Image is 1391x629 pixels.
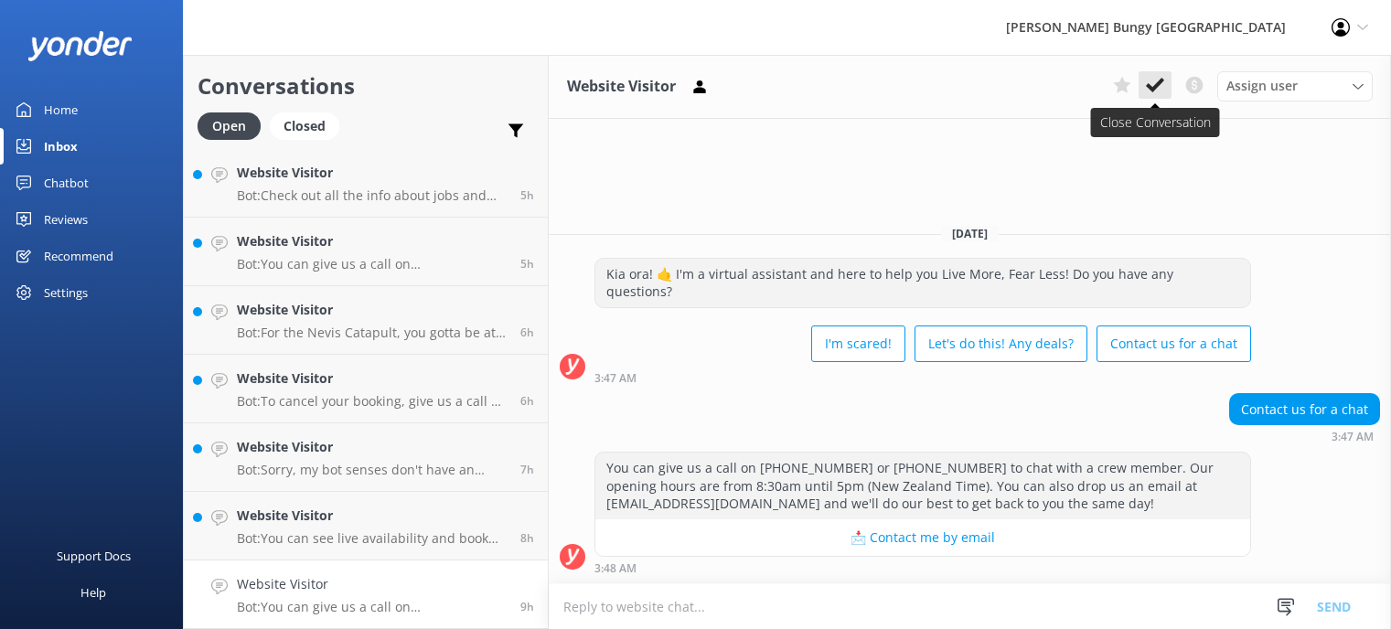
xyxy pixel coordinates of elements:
div: Kia ora! 🤙 I'm a virtual assistant and here to help you Live More, Fear Less! Do you have any que... [595,259,1250,307]
h4: Website Visitor [237,231,507,251]
img: yonder-white-logo.png [27,31,133,61]
span: Oct 14 2025 03:47am (UTC +13:00) Pacific/Auckland [520,599,534,614]
a: Website VisitorBot:For the Nevis Catapult, you gotta be at least [DEMOGRAPHIC_DATA]. Kids 14 and ... [184,286,548,355]
p: Bot: You can give us a call on [PHONE_NUMBER] or [PHONE_NUMBER] to chat with a crew member. Our o... [237,256,507,272]
strong: 3:47 AM [1332,432,1374,442]
span: Oct 14 2025 08:14am (UTC +13:00) Pacific/Auckland [520,187,534,203]
h3: Website Visitor [567,75,676,99]
a: Website VisitorBot:You can give us a call on [PHONE_NUMBER] or [PHONE_NUMBER] to chat with a crew... [184,560,548,629]
h4: Website Visitor [237,368,507,389]
span: Assign user [1226,76,1298,96]
button: I'm scared! [811,325,905,362]
div: Oct 14 2025 03:47am (UTC +13:00) Pacific/Auckland [594,371,1251,384]
p: Bot: Check out all the info about jobs and current vacancies at [PERSON_NAME] Bungy NZ right here... [237,187,507,204]
strong: 3:47 AM [594,373,637,384]
button: Contact us for a chat [1097,325,1251,362]
a: Website VisitorBot:You can see live availability and book the Taupō Bungy on our website at [URL]... [184,492,548,560]
div: Recommend [44,238,113,274]
h4: Website Visitor [237,437,507,457]
div: Help [80,574,106,611]
a: Closed [270,115,348,135]
div: Inbox [44,128,78,165]
button: Let's do this! Any deals? [915,325,1087,362]
strong: 3:48 AM [594,563,637,574]
h4: Website Visitor [237,506,507,526]
span: Oct 14 2025 07:07am (UTC +13:00) Pacific/Auckland [520,325,534,340]
a: Website VisitorBot:Sorry, my bot senses don't have an answer for that, please try and rephrase yo... [184,423,548,492]
span: Oct 14 2025 06:05am (UTC +13:00) Pacific/Auckland [520,462,534,477]
div: Reviews [44,201,88,238]
p: Bot: For the Nevis Catapult, you gotta be at least [DEMOGRAPHIC_DATA]. Kids 14 and under need an ... [237,325,507,341]
p: Bot: You can give us a call on [PHONE_NUMBER] or [PHONE_NUMBER] to chat with a crew member. Our o... [237,599,507,615]
h2: Conversations [198,69,534,103]
div: Oct 14 2025 03:47am (UTC +13:00) Pacific/Auckland [1229,430,1380,442]
p: Bot: You can see live availability and book the Taupō Bungy on our website at [URL][DOMAIN_NAME].... [237,530,507,547]
div: Contact us for a chat [1230,394,1379,425]
div: Home [44,91,78,128]
p: Bot: Sorry, my bot senses don't have an answer for that, please try and rephrase your question, I... [237,462,507,478]
div: Support Docs [57,538,131,574]
p: Bot: To cancel your booking, give us a call on [PHONE_NUMBER] or [PHONE_NUMBER], or shoot us an e... [237,393,507,410]
a: Website VisitorBot:You can give us a call on [PHONE_NUMBER] or [PHONE_NUMBER] to chat with a crew... [184,218,548,286]
div: Oct 14 2025 03:48am (UTC +13:00) Pacific/Auckland [594,561,1251,574]
span: [DATE] [941,226,999,241]
div: Closed [270,112,339,140]
span: Oct 14 2025 05:37am (UTC +13:00) Pacific/Auckland [520,530,534,546]
h4: Website Visitor [237,163,507,183]
div: Assign User [1217,71,1373,101]
span: Oct 14 2025 06:59am (UTC +13:00) Pacific/Auckland [520,393,534,409]
h4: Website Visitor [237,300,507,320]
div: You can give us a call on [PHONE_NUMBER] or [PHONE_NUMBER] to chat with a crew member. Our openin... [595,453,1250,519]
h4: Website Visitor [237,574,507,594]
a: Website VisitorBot:Check out all the info about jobs and current vacancies at [PERSON_NAME] Bungy... [184,149,548,218]
div: Open [198,112,261,140]
a: Open [198,115,270,135]
div: Chatbot [44,165,89,201]
span: Oct 14 2025 07:49am (UTC +13:00) Pacific/Auckland [520,256,534,272]
a: Website VisitorBot:To cancel your booking, give us a call on [PHONE_NUMBER] or [PHONE_NUMBER], or... [184,355,548,423]
div: Settings [44,274,88,311]
button: 📩 Contact me by email [595,519,1250,556]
